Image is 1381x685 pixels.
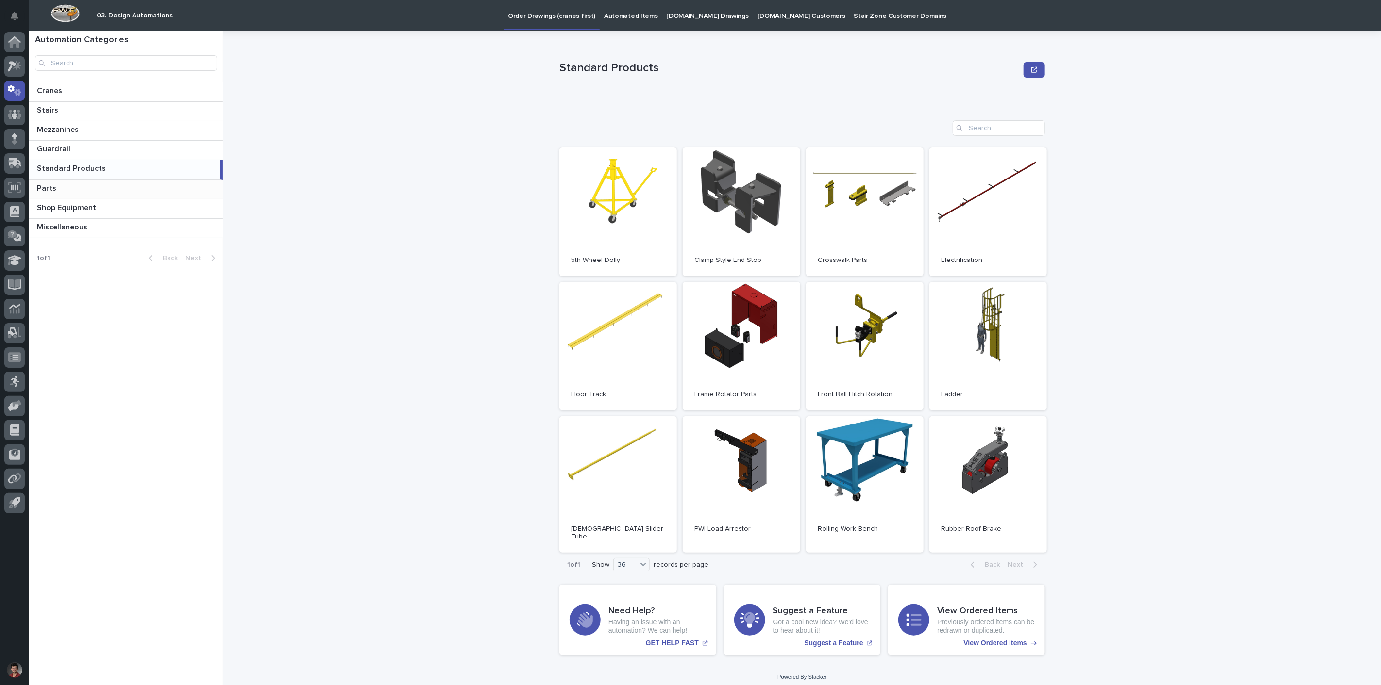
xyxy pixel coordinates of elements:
[37,201,98,212] p: Shop Equipment
[35,35,217,46] h1: Automation Categories
[29,82,223,102] a: CranesCranes
[806,416,924,553] a: Rolling Work Bench
[683,282,800,410] a: Frame Rotator Parts
[694,256,789,264] p: Clamp Style End Stop
[806,282,924,410] a: Front Ball Hitch Rotation
[559,282,677,410] a: Floor Track
[29,102,223,121] a: StairsStairs
[571,525,665,541] p: [DEMOGRAPHIC_DATA] Slider Tube
[654,561,708,569] p: records per page
[1008,561,1029,568] span: Next
[29,246,58,270] p: 1 of 1
[964,639,1027,647] p: View Ordered Items
[963,560,1004,569] button: Back
[804,639,863,647] p: Suggest a Feature
[646,639,699,647] p: GET HELP FAST
[777,674,826,680] a: Powered By Stacker
[51,4,80,22] img: Workspace Logo
[888,585,1045,655] a: View Ordered Items
[4,660,25,680] button: users-avatar
[953,120,1045,136] input: Search
[97,12,173,20] h2: 03. Design Automations
[37,84,64,96] p: Cranes
[37,221,89,232] p: Miscellaneous
[29,121,223,141] a: MezzaninesMezzanines
[608,606,706,617] h3: Need Help?
[37,123,81,134] p: Mezzanines
[773,606,871,617] h3: Suggest a Feature
[29,160,223,179] a: Standard ProductsStandard Products
[683,416,800,553] a: PWI Load Arrestor
[979,561,1000,568] span: Back
[37,162,108,173] p: Standard Products
[806,147,924,276] a: Crosswalk Parts
[37,104,60,115] p: Stairs
[4,6,25,26] button: Notifications
[37,182,58,193] p: Parts
[185,255,207,261] span: Next
[608,618,706,635] p: Having an issue with an automation? We can help!
[818,391,912,399] p: Front Ball Hitch Rotation
[29,180,223,199] a: PartsParts
[559,61,1020,75] p: Standard Products
[818,525,912,533] p: Rolling Work Bench
[157,255,178,261] span: Back
[35,55,217,71] input: Search
[592,561,609,569] p: Show
[683,147,800,276] a: Clamp Style End Stop
[937,606,1035,617] h3: View Ordered Items
[571,391,665,399] p: Floor Track
[937,618,1035,635] p: Previously ordered items can be redrawn or duplicated.
[614,560,637,570] div: 36
[559,147,677,276] a: 5th Wheel Dolly
[929,282,1047,410] a: Ladder
[1004,560,1045,569] button: Next
[29,199,223,219] a: Shop EquipmentShop Equipment
[182,254,223,262] button: Next
[141,254,182,262] button: Back
[818,256,912,264] p: Crosswalk Parts
[37,143,72,154] p: Guardrail
[694,525,789,533] p: PWI Load Arrestor
[29,219,223,238] a: MiscellaneousMiscellaneous
[12,12,25,27] div: Notifications
[571,256,665,264] p: 5th Wheel Dolly
[941,391,1035,399] p: Ladder
[773,618,871,635] p: Got a cool new idea? We'd love to hear about it!
[694,391,789,399] p: Frame Rotator Parts
[559,585,716,655] a: GET HELP FAST
[29,141,223,160] a: GuardrailGuardrail
[941,256,1035,264] p: Electrification
[559,553,588,577] p: 1 of 1
[724,585,881,655] a: Suggest a Feature
[929,147,1047,276] a: Electrification
[941,525,1035,533] p: Rubber Roof Brake
[559,416,677,553] a: [DEMOGRAPHIC_DATA] Slider Tube
[929,416,1047,553] a: Rubber Roof Brake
